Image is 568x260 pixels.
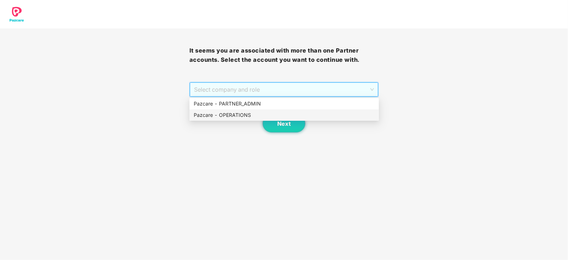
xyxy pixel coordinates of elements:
button: Next [263,115,305,132]
h3: It seems you are associated with more than one Partner accounts. Select the account you want to c... [189,46,379,64]
div: Pazcare - OPERATIONS [189,109,379,121]
div: Pazcare - PARTNER_ADMIN [189,98,379,109]
span: Select company and role [194,83,374,96]
span: Next [277,120,291,127]
div: Pazcare - PARTNER_ADMIN [194,100,375,108]
div: Pazcare - OPERATIONS [194,111,375,119]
